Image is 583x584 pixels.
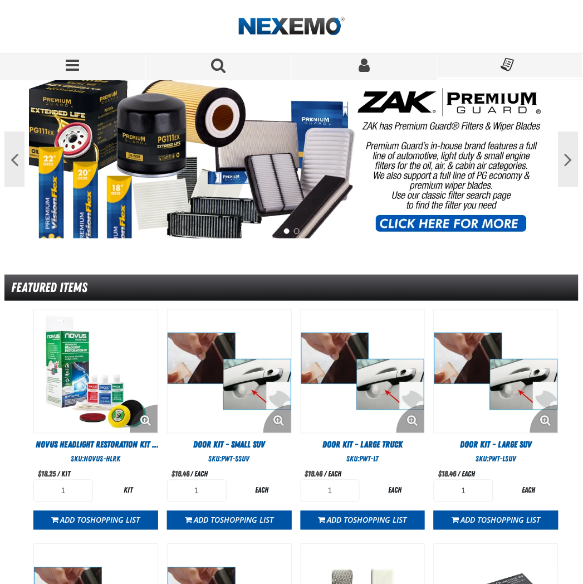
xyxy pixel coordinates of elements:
[322,440,403,450] span: Door Kit - Large Truck
[36,440,159,463] span: Novus Headlight Restoration Kit - Nexemo
[301,310,425,434] : View Details of the Door Kit - Large Truck
[33,511,158,530] button: Add toShopping List
[329,470,342,479] span: each
[4,275,579,301] div: Featured Items
[239,17,345,36] img: Nexemo logo
[301,511,425,530] button: Add toShopping List
[33,439,158,451] a: Novus Headlight Restoration Kit - Nexemo
[301,480,360,502] input: Product Quantity
[558,132,579,187] button: Next
[4,132,25,187] button: Previous
[292,53,438,80] button: My Account
[461,515,541,525] span: Add to
[487,515,541,525] span: Shopping List
[438,53,583,77] button: You do not have available Shopping Lists. Open to Create a New List
[34,310,158,434] : View Details of the Novus Headlight Restoration Kit - Nexemo
[434,511,558,530] button: Add toShopping List
[84,455,120,464] span: NOVUS-HLRK
[396,405,424,433] button: Enlarge Product Image. Opens a popup
[458,470,460,479] span: /
[305,470,323,479] span: $18.46
[61,470,70,479] span: kit
[167,480,227,502] input: Product Quantity
[33,454,158,465] div: SKU:
[365,485,425,496] div: each
[301,454,425,465] div: SKU:
[167,454,292,465] div: SKU:
[86,515,140,525] span: Shopping List
[57,470,60,479] span: /
[325,470,327,479] span: /
[434,480,493,502] input: Product Quantity
[438,470,456,479] span: $18.46
[294,228,300,234] button: 2 of 2
[360,455,379,464] span: PWT-LT
[195,470,208,479] span: each
[168,310,291,434] : View Details of the Door Kit - Small SUV
[146,53,292,80] button: Search for a product
[434,439,558,451] a: Door Kit - Large SUV
[434,310,558,434] : View Details of the Door Kit - Large SUV
[193,440,265,450] span: Door Kit - Small SUV
[222,455,250,464] span: PWT-SSUV
[220,515,273,525] span: Shopping List
[499,485,558,496] div: each
[301,310,425,434] img: Door Kit - Large Truck
[167,439,292,451] a: Door Kit - Small SUV
[194,515,273,525] span: Add to
[168,310,291,434] img: Door Kit - Small SUV
[263,405,291,433] button: Enlarge Product Image. Opens a popup
[530,405,558,433] button: Enlarge Product Image. Opens a popup
[434,310,558,434] img: Door Kit - Large SUV
[191,470,193,479] span: /
[167,511,292,530] button: Add toShopping List
[327,515,407,525] span: Add to
[33,480,93,502] input: Product Quantity
[460,440,532,450] span: Door Kit - Large SUV
[130,405,158,433] button: Enlarge Product Image. Opens a popup
[434,454,558,465] div: SKU:
[232,485,292,496] div: each
[489,455,517,464] span: PWT-LSUV
[354,515,407,525] span: Shopping List
[29,80,555,239] img: PG Filters & Wipers
[38,470,56,479] span: $18.25
[284,228,290,234] button: 1 of 2
[462,470,475,479] span: each
[172,470,189,479] span: $18.46
[99,485,158,496] div: kit
[301,439,425,451] a: Door Kit - Large Truck
[60,515,140,525] span: Add to
[34,310,158,434] img: Novus Headlight Restoration Kit - Nexemo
